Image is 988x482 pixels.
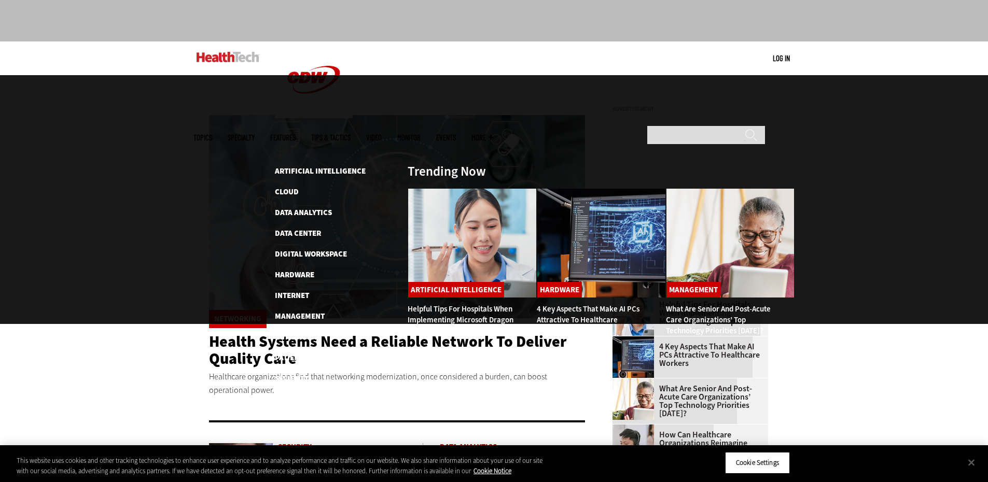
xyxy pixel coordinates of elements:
a: Helpful Tips for Hospitals When Implementing Microsoft Dragon Copilot [408,304,513,336]
img: Doctor using phone to dictate to tablet [408,188,537,298]
div: This website uses cookies and other tracking technologies to enhance user experience and to analy... [17,456,544,476]
a: Security [275,373,309,384]
a: Healthcare contact center [613,424,659,433]
a: Networking [275,332,322,342]
a: Hardware [275,270,314,280]
a: Data Analytics [275,207,332,218]
img: Healthcare contact center [613,424,654,466]
img: Older person using tablet [666,188,795,298]
a: Artificial Intelligence [408,282,504,297]
a: Patient-Centered Care [275,352,361,363]
a: Software [275,394,312,404]
button: Close [960,451,983,474]
a: Security [278,443,423,451]
button: Cookie Settings [725,452,790,474]
a: Internet [275,290,309,301]
a: Data Analytics [440,443,585,451]
img: Desktop monitor with brain AI concept [537,188,666,298]
a: What Are Senior and Post-Acute Care Organizations’ Top Technology Priorities [DATE]? [666,304,771,336]
a: Cloud [275,187,299,197]
img: Home [197,52,259,62]
a: How Can Healthcare Organizations Reimagine Their Contact Centers? [613,431,762,456]
a: Management [275,311,325,321]
a: More information about your privacy [474,466,511,475]
h3: Trending Now [408,165,486,178]
a: Health Systems Need a Reliable Network To Deliver Quality Care [209,331,567,369]
img: Home [275,41,353,118]
a: Data Center [275,228,321,238]
div: User menu [773,53,790,64]
a: Digital Workspace [275,249,347,259]
a: Management [666,282,720,297]
a: Hardware [537,282,582,297]
p: Healthcare organizations find that networking modernization, once considered a burden, can boost ... [209,370,586,396]
a: Artificial Intelligence [275,166,366,176]
a: Log in [773,53,790,63]
a: 4 Key Aspects That Make AI PCs Attractive to Healthcare Workers [537,304,639,336]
